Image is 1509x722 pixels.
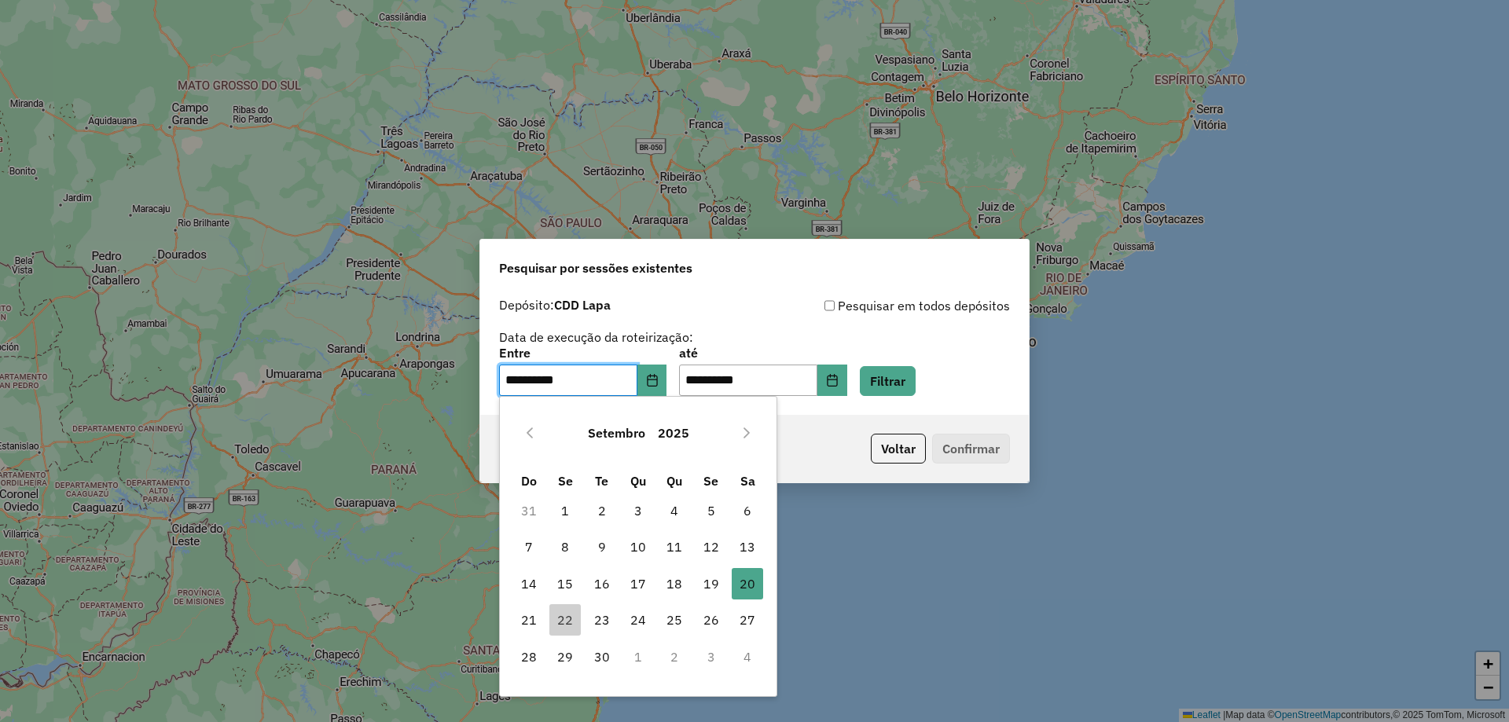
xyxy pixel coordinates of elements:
button: Filtrar [860,366,916,396]
td: 15 [547,566,583,602]
td: 20 [729,566,766,602]
span: Pesquisar por sessões existentes [499,258,692,277]
div: Choose Date [499,396,777,697]
td: 2 [583,493,619,529]
span: 26 [696,604,727,636]
label: Depósito: [499,295,611,314]
td: 4 [656,493,692,529]
td: 24 [620,602,656,638]
span: 15 [549,568,581,599]
span: 18 [659,568,690,599]
span: 13 [732,531,763,563]
span: 22 [549,604,581,636]
td: 3 [620,493,656,529]
span: 25 [659,604,690,636]
span: Se [703,473,718,489]
td: 8 [547,529,583,565]
button: Choose Year [652,414,696,452]
span: 3 [622,495,654,526]
strong: CDD Lapa [554,297,611,313]
span: 14 [513,568,545,599]
button: Next Month [734,420,759,445]
span: Se [558,473,573,489]
td: 6 [729,493,766,529]
td: 25 [656,602,692,638]
td: 12 [693,529,729,565]
span: 19 [696,568,727,599]
td: 27 [729,602,766,638]
td: 31 [511,493,547,529]
td: 9 [583,529,619,565]
span: 16 [586,568,618,599]
button: Choose Date [817,365,847,396]
td: 5 [693,493,729,529]
label: Data de execução da roteirização: [499,328,693,346]
div: Pesquisar em todos depósitos [754,296,1010,315]
td: 14 [511,566,547,602]
span: 8 [549,531,581,563]
button: Voltar [871,434,926,464]
td: 1 [620,638,656,674]
span: Sa [740,473,755,489]
span: 27 [732,604,763,636]
button: Choose Month [582,414,652,452]
span: Qu [630,473,646,489]
td: 29 [547,638,583,674]
td: 22 [547,602,583,638]
span: 2 [586,495,618,526]
span: 11 [659,531,690,563]
span: Do [521,473,537,489]
span: 21 [513,604,545,636]
span: 20 [732,568,763,599]
td: 3 [693,638,729,674]
span: Qu [666,473,682,489]
span: 1 [549,495,581,526]
label: Entre [499,343,666,362]
span: 6 [732,495,763,526]
span: 5 [696,495,727,526]
button: Choose Date [637,365,667,396]
span: 4 [659,495,690,526]
td: 10 [620,529,656,565]
span: Te [595,473,608,489]
span: 28 [513,641,545,673]
td: 21 [511,602,547,638]
span: 9 [586,531,618,563]
span: 17 [622,568,654,599]
label: até [679,343,846,362]
td: 7 [511,529,547,565]
td: 19 [693,566,729,602]
td: 13 [729,529,766,565]
td: 18 [656,566,692,602]
td: 1 [547,493,583,529]
span: 23 [586,604,618,636]
td: 28 [511,638,547,674]
button: Previous Month [517,420,542,445]
td: 16 [583,566,619,602]
span: 10 [622,531,654,563]
td: 23 [583,602,619,638]
td: 30 [583,638,619,674]
td: 4 [729,638,766,674]
td: 17 [620,566,656,602]
span: 29 [549,641,581,673]
td: 26 [693,602,729,638]
span: 7 [513,531,545,563]
td: 2 [656,638,692,674]
span: 30 [586,641,618,673]
td: 11 [656,529,692,565]
span: 12 [696,531,727,563]
span: 24 [622,604,654,636]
